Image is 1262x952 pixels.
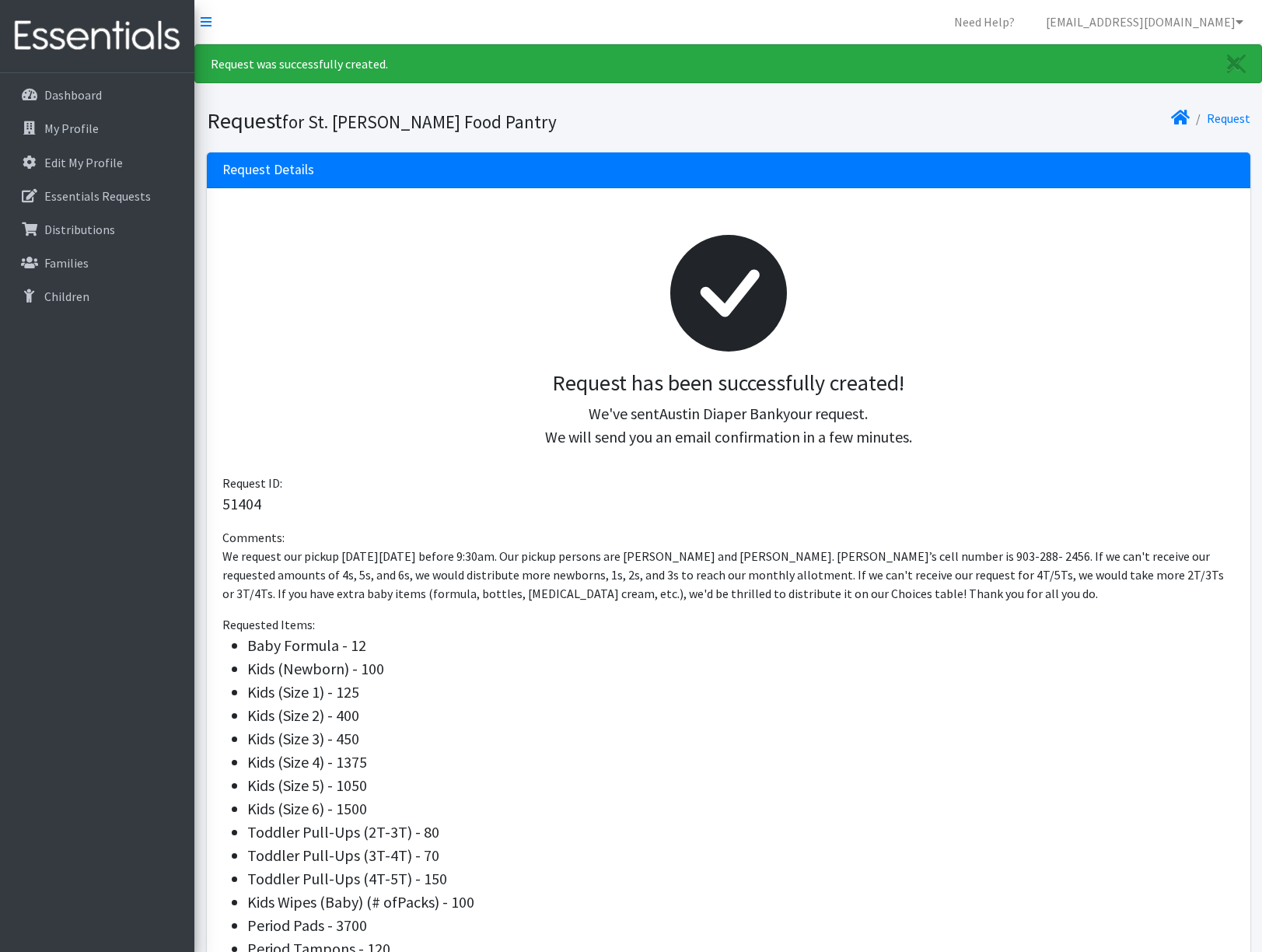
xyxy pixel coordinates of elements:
[6,281,188,312] a: Children
[44,255,89,271] p: Families
[222,492,1235,516] p: 51404
[247,681,1235,704] li: Kids (Size 1) - 125
[6,10,188,62] img: HumanEssentials
[44,222,115,237] p: Distributions
[235,402,1222,449] p: We've sent your request. We will send you an email confirmation in a few minutes.
[247,821,1235,844] li: Toddler Pull-Ups (2T-3T) - 80
[44,121,99,136] p: My Profile
[6,247,188,278] a: Families
[1033,6,1256,37] a: [EMAIL_ADDRESS][DOMAIN_NAME]
[1207,110,1250,126] a: Request
[942,6,1027,37] a: Need Help?
[6,147,188,178] a: Edit My Profile
[222,617,315,632] span: Requested Items:
[44,289,89,304] p: Children
[247,727,1235,751] li: Kids (Size 3) - 450
[194,44,1262,83] div: Request was successfully created.
[44,155,123,170] p: Edit My Profile
[247,844,1235,867] li: Toddler Pull-Ups (3T-4T) - 70
[247,751,1235,774] li: Kids (Size 4) - 1375
[247,704,1235,727] li: Kids (Size 2) - 400
[282,110,557,133] small: for St. [PERSON_NAME] Food Pantry
[222,530,285,545] span: Comments:
[247,797,1235,821] li: Kids (Size 6) - 1500
[222,475,282,491] span: Request ID:
[247,657,1235,681] li: Kids (Newborn) - 100
[6,180,188,212] a: Essentials Requests
[235,370,1222,397] h3: Request has been successfully created!
[247,914,1235,937] li: Period Pads - 3700
[6,214,188,245] a: Distributions
[6,79,188,110] a: Dashboard
[659,404,783,423] span: Austin Diaper Bank
[1211,45,1261,82] a: Close
[44,188,151,204] p: Essentials Requests
[247,891,1235,914] li: Kids Wipes (Baby) (# ofPacks) - 100
[247,634,1235,657] li: Baby Formula - 12
[44,87,102,103] p: Dashboard
[247,774,1235,797] li: Kids (Size 5) - 1050
[207,107,723,135] h1: Request
[222,162,314,178] h3: Request Details
[222,547,1235,603] p: We request our pickup [DATE][DATE] before 9:30am. Our pickup persons are [PERSON_NAME] and [PERSO...
[247,867,1235,891] li: Toddler Pull-Ups (4T-5T) - 150
[6,113,188,144] a: My Profile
